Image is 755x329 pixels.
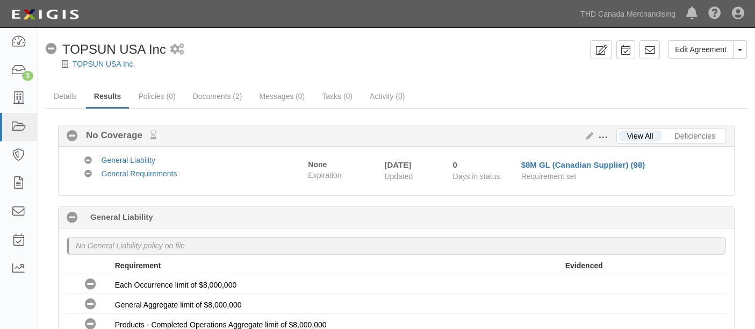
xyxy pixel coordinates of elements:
[102,156,155,164] a: General Liability
[453,172,500,181] span: Days in status
[84,157,92,164] i: No Coverage
[86,85,130,109] a: Results
[308,170,376,181] span: Expiration
[362,85,413,107] a: Activity (0)
[76,240,185,251] p: No General Liability policy on file
[62,42,166,56] span: TOPSUN USA Inc
[667,131,723,141] a: Deficiencies
[565,261,603,270] strong: Evidenced
[150,131,156,139] small: Pending Review
[8,5,82,24] img: logo-5460c22ac91f19d4615b14bd174203de0afe785f0fc80cf4dbbc73dc1793850b.png
[308,160,327,169] strong: None
[521,172,577,181] span: Requirement set
[115,301,242,309] span: General Aggregate limit of $8,000,000
[85,299,96,310] i: No Coverage
[521,160,645,169] a: $8M GL (Canadian Supplier) (98)
[384,159,436,170] div: [DATE]
[619,131,661,141] a: View All
[46,40,166,59] div: TOPSUN USA Inc
[84,170,92,178] i: No Coverage
[581,132,593,140] a: Edit Results
[102,169,177,178] a: General Requirements
[130,85,183,107] a: Policies (0)
[384,172,413,181] span: Updated
[314,85,361,107] a: Tasks (0)
[67,212,78,224] i: No Coverage 0 days (since 10/03/2025)
[453,159,513,170] div: Since 10/03/2025
[115,320,327,329] span: Products - Completed Operations Aggregate limit of $8,000,000
[46,44,57,55] i: No Coverage
[251,85,313,107] a: Messages (0)
[46,85,85,107] a: Details
[22,71,33,81] div: 3
[575,3,681,25] a: THD Canada Merchandising
[90,211,153,223] b: General Liability
[668,40,734,59] a: Edit Agreement
[67,131,78,142] i: No Coverage
[185,85,250,107] a: Documents (2)
[115,281,236,289] span: Each Occurrence limit of $8,000,000
[708,8,721,20] i: Help Center - Complianz
[115,261,161,270] strong: Requirement
[170,44,184,55] i: 1 scheduled workflow
[85,279,96,290] i: No Coverage
[73,60,135,68] a: TOPSUN USA Inc.
[78,129,156,142] b: No Coverage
